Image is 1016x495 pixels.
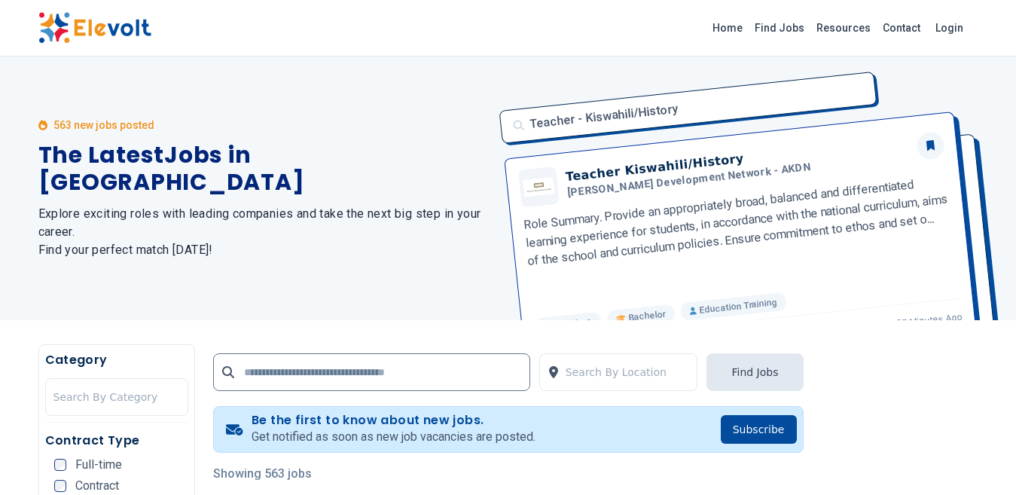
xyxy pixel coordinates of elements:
[926,13,972,43] a: Login
[252,413,535,428] h4: Be the first to know about new jobs.
[45,432,188,450] h5: Contract Type
[38,205,490,259] h2: Explore exciting roles with leading companies and take the next big step in your career. Find you...
[75,459,122,471] span: Full-time
[749,16,810,40] a: Find Jobs
[877,16,926,40] a: Contact
[38,142,490,196] h1: The Latest Jobs in [GEOGRAPHIC_DATA]
[75,480,119,492] span: Contract
[721,415,797,444] button: Subscribe
[706,16,749,40] a: Home
[45,351,188,369] h5: Category
[810,16,877,40] a: Resources
[38,12,151,44] img: Elevolt
[54,480,66,492] input: Contract
[53,118,154,133] p: 563 new jobs posted
[706,353,803,391] button: Find Jobs
[252,428,535,446] p: Get notified as soon as new job vacancies are posted.
[54,459,66,471] input: Full-time
[213,465,804,483] p: Showing 563 jobs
